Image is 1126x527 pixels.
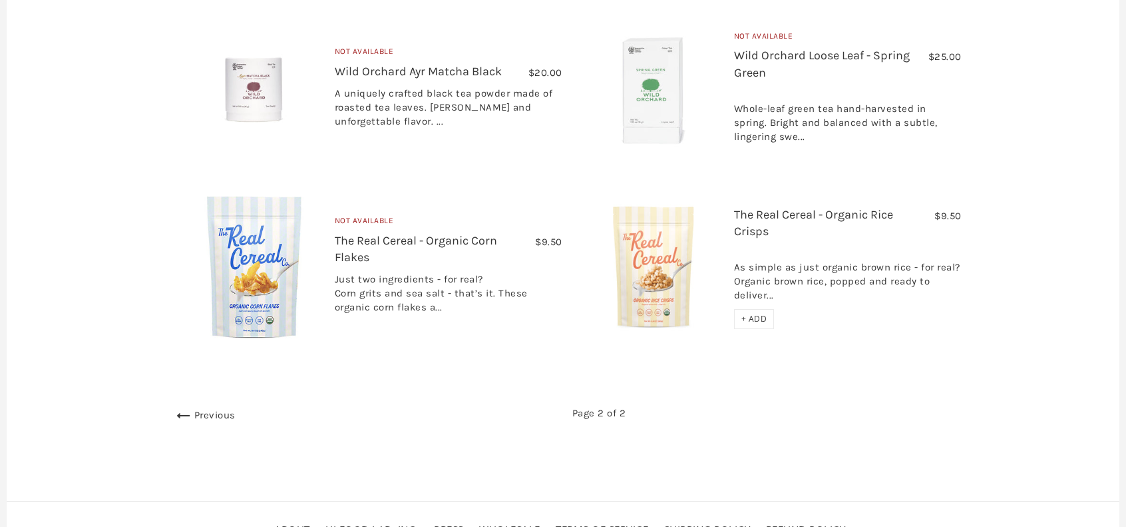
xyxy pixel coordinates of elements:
[734,88,962,151] div: Whole-leaf green tea hand-harvested in spring. Bright and balanced with a subtle, lingering swe...
[535,236,562,248] span: $9.50
[734,247,962,309] div: As simple as just organic brown rice - for real? Organic brown rice, popped and ready to deliver...
[335,215,562,233] div: Not Available
[582,17,724,163] img: Wild Orchard Loose Leaf - Spring Green
[734,309,775,329] div: + ADD
[335,45,562,63] div: Not Available
[934,210,962,222] span: $9.50
[335,272,562,321] div: Just two ingredients - for real? Corn grits and sea salt - that’s it. These organic corn flakes a...
[928,51,962,63] span: $25.00
[173,405,1026,421] span: Page 2 of 2
[582,197,724,338] img: The Real Cereal - Organic Rice Crisps
[335,233,497,264] a: The Real Cereal - Organic Corn Flakes
[173,409,236,421] a: Previous
[734,48,910,79] a: Wild Orchard Loose Leaf - Spring Green
[741,313,767,324] span: + ADD
[335,87,562,135] div: A uniquely crafted black tea powder made of roasted tea leaves. [PERSON_NAME] and unforgettable f...
[335,64,502,79] a: Wild Orchard Ayr Matcha Black
[734,207,893,239] a: The Real Cereal - Organic Rice Crisps
[183,19,325,161] img: Wild Orchard Ayr Matcha Black
[734,30,962,48] div: Not Available
[183,197,325,338] img: The Real Cereal - Organic Corn Flakes
[528,67,562,79] span: $20.00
